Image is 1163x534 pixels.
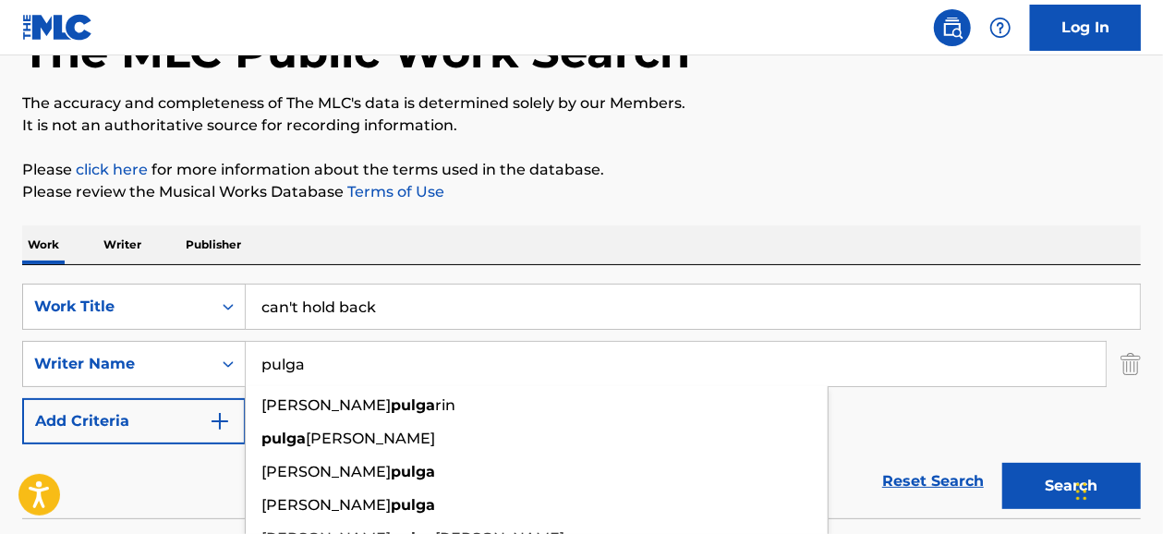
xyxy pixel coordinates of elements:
img: search [941,17,963,39]
div: Writer Name [34,353,200,375]
div: Drag [1076,464,1087,519]
p: Please review the Musical Works Database [22,181,1141,203]
form: Search Form [22,284,1141,518]
p: Please for more information about the terms used in the database. [22,159,1141,181]
iframe: Chat Widget [1071,445,1163,534]
img: 9d2ae6d4665cec9f34b9.svg [209,410,231,432]
img: help [989,17,1012,39]
strong: pulga [391,463,435,480]
button: Add Criteria [22,398,246,444]
span: rin [435,396,455,414]
span: [PERSON_NAME] [306,430,435,447]
p: The accuracy and completeness of The MLC's data is determined solely by our Members. [22,92,1141,115]
span: [PERSON_NAME] [261,496,391,514]
a: click here [76,161,148,178]
strong: pulga [391,396,435,414]
div: Work Title [34,296,200,318]
p: Writer [98,225,147,264]
a: Log In [1030,5,1141,51]
img: MLC Logo [22,14,93,41]
button: Search [1002,463,1141,509]
p: Publisher [180,225,247,264]
a: Terms of Use [344,183,444,200]
span: [PERSON_NAME] [261,396,391,414]
div: Help [982,9,1019,46]
strong: pulga [391,496,435,514]
span: [PERSON_NAME] [261,463,391,480]
img: Delete Criterion [1121,341,1141,387]
a: Public Search [934,9,971,46]
p: Work [22,225,65,264]
a: Reset Search [873,461,993,502]
strong: pulga [261,430,306,447]
p: It is not an authoritative source for recording information. [22,115,1141,137]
